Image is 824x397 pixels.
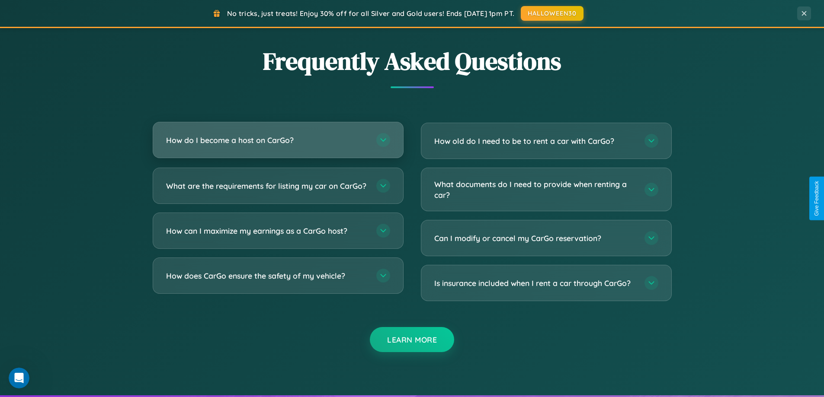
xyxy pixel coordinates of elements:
span: No tricks, just treats! Enjoy 30% off for all Silver and Gold users! Ends [DATE] 1pm PT. [227,9,514,18]
h3: How do I become a host on CarGo? [166,135,368,146]
iframe: Intercom live chat [9,368,29,388]
h3: Is insurance included when I rent a car through CarGo? [434,278,636,289]
h3: What are the requirements for listing my car on CarGo? [166,181,368,191]
button: HALLOWEEN30 [521,6,584,21]
h3: How does CarGo ensure the safety of my vehicle? [166,270,368,281]
h3: How old do I need to be to rent a car with CarGo? [434,136,636,146]
button: Learn More [370,327,454,352]
h3: Can I modify or cancel my CarGo reservation? [434,233,636,244]
h3: How can I maximize my earnings as a CarGo host? [166,225,368,236]
h2: Frequently Asked Questions [153,44,672,78]
div: Give Feedback [814,181,820,216]
h3: What documents do I need to provide when renting a car? [434,179,636,200]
